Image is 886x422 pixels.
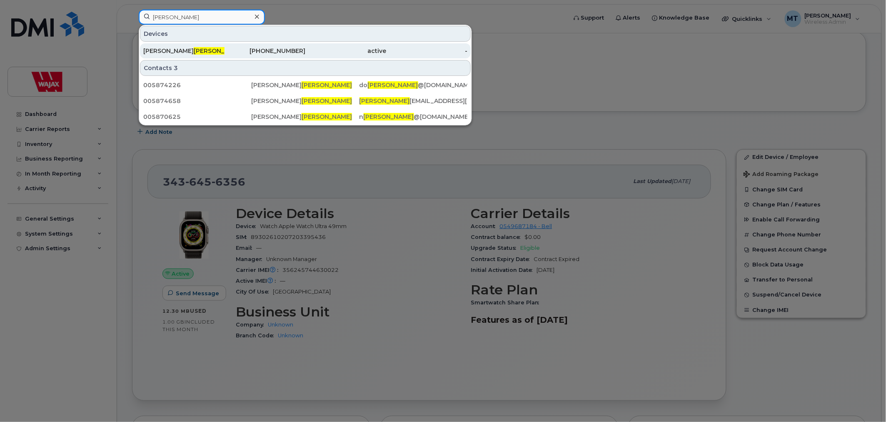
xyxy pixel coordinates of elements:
div: n @[DOMAIN_NAME] [359,113,467,121]
div: do @[DOMAIN_NAME] [359,81,467,89]
div: [PERSON_NAME] [143,47,225,55]
span: [PERSON_NAME] [302,113,352,121]
div: active [305,47,387,55]
a: [PERSON_NAME][PERSON_NAME][PHONE_NUMBER]active- [140,43,471,58]
div: [PHONE_NUMBER] [225,47,306,55]
div: 005874658 [143,97,251,105]
span: [PERSON_NAME] [194,47,244,55]
span: [PERSON_NAME] [302,97,352,105]
input: Find something... [139,10,265,25]
div: Contacts [140,60,471,76]
span: [PERSON_NAME] [302,81,352,89]
a: 005874658[PERSON_NAME][PERSON_NAME][PERSON_NAME][EMAIL_ADDRESS][DOMAIN_NAME] [140,93,471,108]
span: [PERSON_NAME] [368,81,418,89]
div: - [387,47,468,55]
a: 005874226[PERSON_NAME][PERSON_NAME]do[PERSON_NAME]@[DOMAIN_NAME] [140,78,471,93]
span: 3 [174,64,178,72]
div: [PERSON_NAME] [251,97,359,105]
a: 005870625[PERSON_NAME][PERSON_NAME]n[PERSON_NAME]@[DOMAIN_NAME] [140,109,471,124]
div: 005870625 [143,113,251,121]
span: [PERSON_NAME] [364,113,414,121]
div: [PERSON_NAME] [251,81,359,89]
div: [EMAIL_ADDRESS][DOMAIN_NAME] [359,97,467,105]
span: [PERSON_NAME] [359,97,410,105]
div: [PERSON_NAME] [251,113,359,121]
div: 005874226 [143,81,251,89]
div: Devices [140,26,471,42]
